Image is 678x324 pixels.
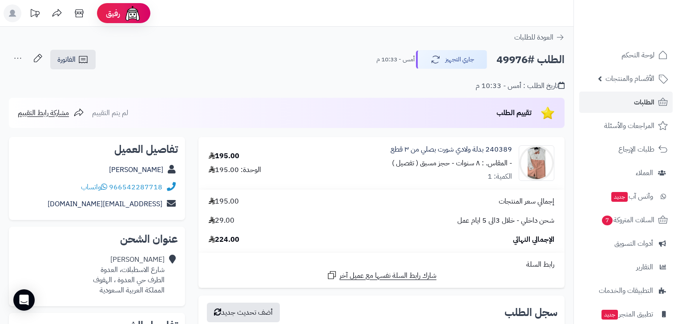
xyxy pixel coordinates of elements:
[18,108,84,118] a: مشاركة رابط التقييم
[579,92,673,113] a: الطلبات
[579,186,673,207] a: وآتس آبجديد
[579,162,673,184] a: العملاء
[92,108,128,118] span: لم يتم التقييم
[57,54,76,65] span: الفاتورة
[621,49,654,61] span: لوحة التحكم
[602,216,613,225] span: 7
[519,145,554,181] img: 1747683378-IMG_6086-90x90.jpeg
[16,144,178,155] h2: تفاصيل العميل
[209,216,234,226] span: 29.00
[604,120,654,132] span: المراجعات والأسئلة
[416,50,487,69] button: جاري التجهيز
[209,196,239,207] span: 195.00
[614,237,653,250] span: أدوات التسويق
[209,235,239,245] span: 224.00
[514,32,553,43] span: العودة للطلبات
[202,260,561,270] div: رابط السلة
[579,256,673,278] a: التقارير
[106,8,120,19] span: رفيق
[392,158,512,168] small: - المقاس. : ٨ سنوات - حجز مسبق ( تفصيل )
[376,55,415,64] small: أمس - 10:33 م
[617,25,670,44] img: logo-2.png
[209,151,239,161] div: 195.00
[618,143,654,156] span: طلبات الإرجاع
[207,303,280,322] button: أضف تحديث جديد
[579,139,673,160] a: طلبات الإرجاع
[457,216,554,226] span: شحن داخلي - خلال 3الى 5 ايام عمل
[16,234,178,244] h2: عنوان الشحن
[611,192,628,202] span: جديد
[488,172,512,182] div: الكمية: 1
[48,199,162,209] a: [EMAIL_ADDRESS][DOMAIN_NAME]
[339,271,436,281] span: شارك رابط السلة نفسها مع عميل آخر
[579,209,673,231] a: السلات المتروكة7
[504,307,557,318] h3: سجل الطلب
[93,255,165,295] div: [PERSON_NAME] شارع الاسطبلات، العدوة الطرف حي العدوة ، الهفوف المملكة العربية السعودية
[391,144,512,155] a: 240389 بدلة ولادي شورت بصلي من ٣ قطع
[634,96,654,108] span: الطلبات
[579,280,673,301] a: التطبيقات والخدمات
[476,81,565,91] div: تاريخ الطلب : أمس - 10:33 م
[601,310,618,320] span: جديد
[50,50,96,69] a: الفاتورة
[605,72,654,85] span: الأقسام والمنتجات
[496,108,532,118] span: تقييم الطلب
[496,51,565,69] h2: الطلب #49976
[636,261,653,273] span: التقارير
[579,233,673,254] a: أدوات التسويق
[209,165,261,175] div: الوحدة: 195.00
[499,196,554,207] span: إجمالي سعر المنتجات
[109,182,162,192] a: 966542287718
[13,289,35,311] div: Open Intercom Messenger
[327,270,436,281] a: شارك رابط السلة نفسها مع عميل آخر
[579,44,673,66] a: لوحة التحكم
[124,4,141,22] img: ai-face.png
[610,190,653,203] span: وآتس آب
[109,164,163,175] a: [PERSON_NAME]
[81,182,107,192] a: واتساب
[601,214,654,226] span: السلات المتروكة
[599,284,653,297] span: التطبيقات والخدمات
[636,167,653,179] span: العملاء
[579,115,673,136] a: المراجعات والأسئلة
[601,308,653,320] span: تطبيق المتجر
[513,235,554,245] span: الإجمالي النهائي
[18,108,69,118] span: مشاركة رابط التقييم
[24,4,46,24] a: تحديثات المنصة
[514,32,565,43] a: العودة للطلبات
